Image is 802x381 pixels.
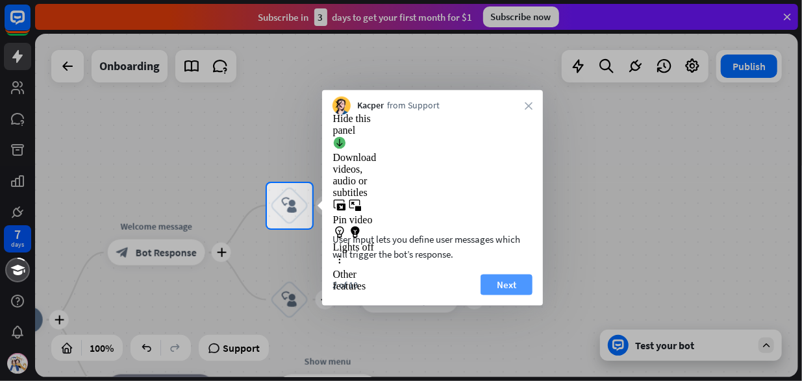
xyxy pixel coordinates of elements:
i: close [525,102,533,110]
div: User Input lets you define user messages which will trigger the bot’s response. [332,231,533,261]
button: Open LiveChat chat widget [10,5,49,44]
button: Next [481,274,533,295]
span: from Support [387,99,440,112]
i: block_user_input [282,198,297,214]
